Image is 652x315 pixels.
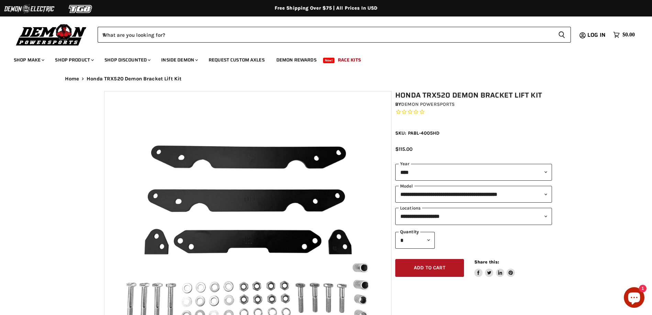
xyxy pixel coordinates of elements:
span: New! [323,58,335,63]
a: Home [65,76,79,82]
a: Shop Product [50,53,98,67]
a: Shop Discounted [99,53,155,67]
a: Inside Demon [156,53,202,67]
span: $115.00 [395,146,412,152]
select: modal-name [395,186,552,203]
nav: Breadcrumbs [51,76,601,82]
input: When autocomplete results are available use up and down arrows to review and enter to select [98,27,553,43]
a: Demon Rewards [271,53,322,67]
form: Product [98,27,571,43]
span: Rated 0.0 out of 5 stars 0 reviews [395,109,552,116]
span: Share this: [474,259,499,265]
a: Demon Powersports [401,101,455,107]
a: Log in [584,32,610,38]
select: year [395,164,552,181]
inbox-online-store-chat: Shopify online store chat [622,287,647,310]
button: Search [553,27,571,43]
h1: Honda TRX520 Demon Bracket Lift Kit [395,91,552,100]
div: SKU: PABL-4005HD [395,130,552,137]
a: $0.00 [610,30,638,40]
a: Race Kits [333,53,366,67]
select: Quantity [395,232,435,249]
a: Request Custom Axles [203,53,270,67]
img: Demon Electric Logo 2 [3,2,55,15]
select: keys [395,208,552,225]
div: Free Shipping Over $75 | All Prices In USD [51,5,601,11]
span: Honda TRX520 Demon Bracket Lift Kit [87,76,181,82]
aside: Share this: [474,259,515,277]
a: Shop Make [9,53,48,67]
span: Log in [587,31,606,39]
span: Add to cart [414,265,445,271]
div: by [395,101,552,108]
img: TGB Logo 2 [55,2,107,15]
span: $0.00 [622,32,635,38]
button: Add to cart [395,259,464,277]
ul: Main menu [9,50,633,67]
img: Demon Powersports [14,22,89,47]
